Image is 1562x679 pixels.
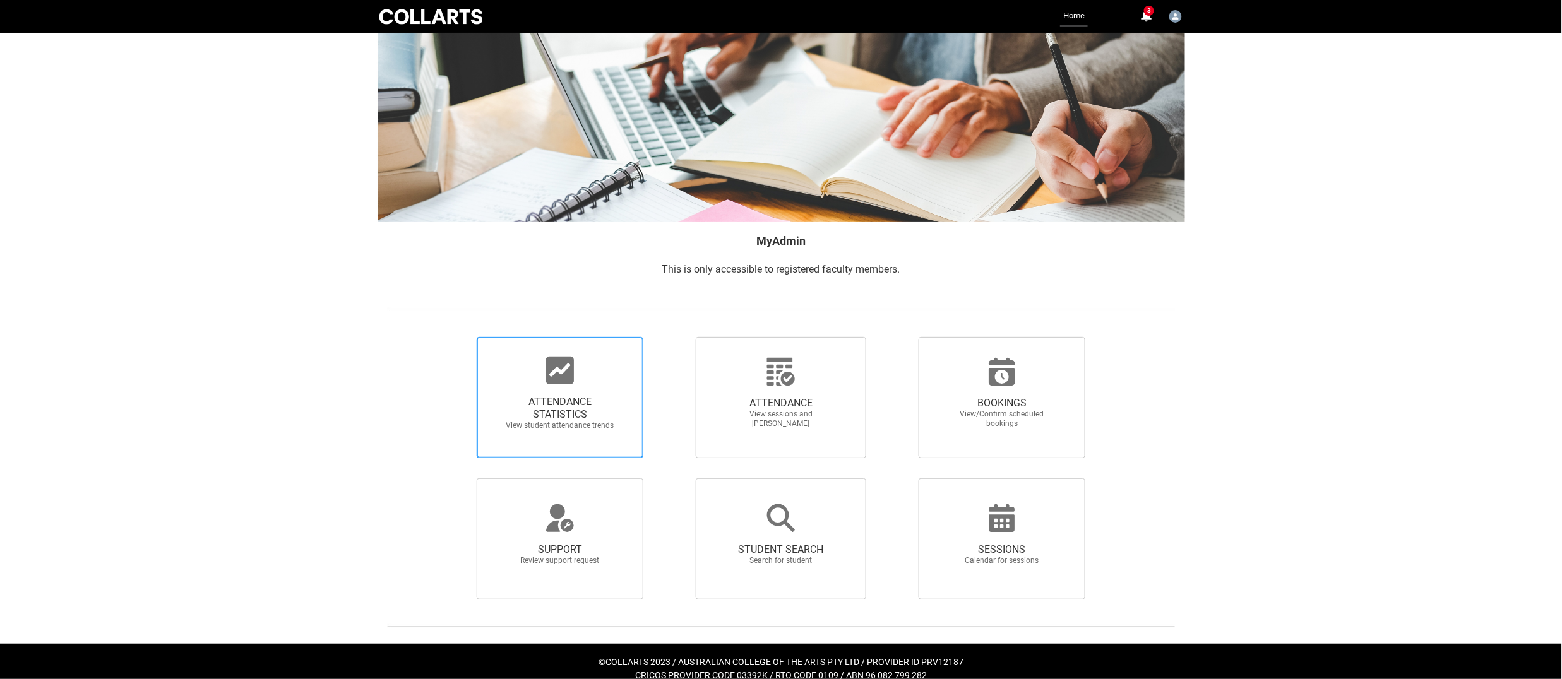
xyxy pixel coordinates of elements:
[1166,5,1185,25] button: User Profile Jessica.Carroll
[725,543,837,556] span: STUDENT SEARCH
[946,543,1058,556] span: SESSIONS
[504,556,616,565] span: Review support request
[1060,6,1088,27] a: Home
[387,232,1175,249] h2: MyAdmin
[725,397,837,410] span: ATTENDANCE
[387,304,1175,317] img: REDU_GREY_LINE
[946,556,1058,565] span: Calendar for sessions
[946,397,1058,410] span: BOOKINGS
[1138,9,1154,24] button: 3
[504,421,616,430] span: View student attendance trends
[725,556,837,565] span: Search for student
[1169,10,1182,23] img: Jessica.Carroll
[504,543,616,556] span: SUPPORT
[504,396,616,421] span: ATTENDANCE STATISTICS
[662,263,900,275] span: This is only accessible to registered faculty members.
[387,620,1175,633] img: REDU_GREY_LINE
[946,410,1058,428] span: View/Confirm scheduled bookings
[725,410,837,428] span: View sessions and [PERSON_NAME]
[1144,6,1154,16] span: 3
